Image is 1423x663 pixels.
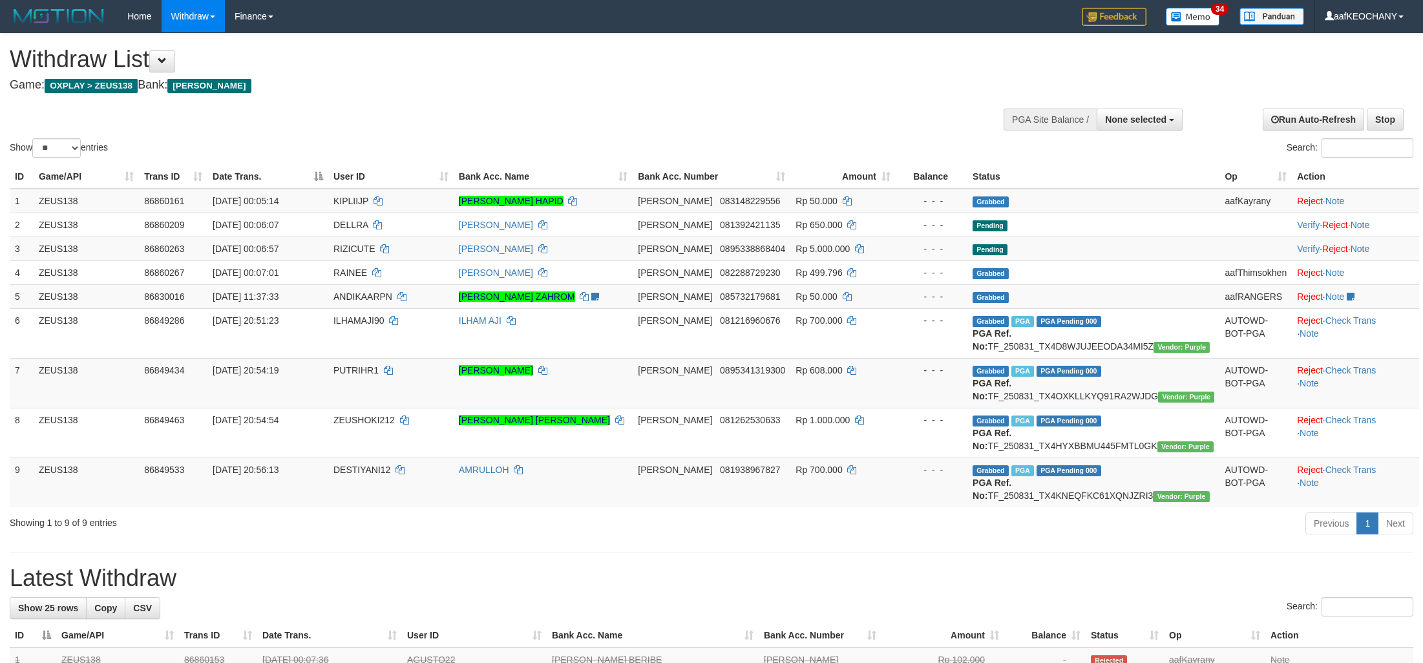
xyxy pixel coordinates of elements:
td: TF_250831_TX4HYXBBMU445FMTL0GK [967,408,1219,458]
span: KIPLIIJP [333,196,368,206]
td: AUTOWD-BOT-PGA [1219,308,1292,358]
td: ZEUS138 [34,458,139,507]
span: ANDIKAARPN [333,291,392,302]
a: Reject [1322,244,1348,254]
span: 86860209 [144,220,184,230]
span: Copy 081262530633 to clipboard [720,415,780,425]
a: [PERSON_NAME] [459,220,533,230]
a: Copy [86,597,125,619]
a: Check Trans [1325,465,1376,475]
td: 2 [10,213,34,237]
span: [DATE] 20:51:23 [213,315,279,326]
div: - - - [901,242,962,255]
span: Marked by aafRornrotha [1011,416,1034,426]
td: · · [1292,308,1419,358]
span: CSV [133,603,152,613]
th: Date Trans.: activate to sort column descending [207,165,328,189]
span: Copy 083148229556 to clipboard [720,196,780,206]
th: Balance [896,165,967,189]
img: Button%20Memo.svg [1166,8,1220,26]
a: Verify [1297,244,1320,254]
span: RAINEE [333,268,367,278]
a: AMRULLOH [459,465,509,475]
td: ZEUS138 [34,358,139,408]
span: [PERSON_NAME] [638,220,712,230]
th: Op: activate to sort column ascending [1164,624,1265,647]
h1: Latest Withdraw [10,565,1413,591]
th: Op: activate to sort column ascending [1219,165,1292,189]
a: [PERSON_NAME] [459,268,533,278]
th: Bank Acc. Name: activate to sort column ascending [454,165,633,189]
a: Note [1351,244,1370,254]
th: Bank Acc. Number: activate to sort column ascending [633,165,790,189]
span: Vendor URL: https://trx4.1velocity.biz [1158,392,1214,403]
span: Marked by aafRornrotha [1011,465,1034,476]
span: RIZICUTE [333,244,375,254]
span: PGA Pending [1037,465,1101,476]
span: ILHAMAJI90 [333,315,385,326]
span: Grabbed [973,316,1009,327]
td: TF_250831_TX4KNEQFKC61XQNJZRI3 [967,458,1219,507]
a: Stop [1367,109,1404,131]
td: · · [1292,408,1419,458]
th: Trans ID: activate to sort column ascending [139,165,207,189]
div: - - - [901,463,962,476]
th: Status [967,165,1219,189]
span: 86860267 [144,268,184,278]
b: PGA Ref. No: [973,428,1011,451]
td: AUTOWD-BOT-PGA [1219,408,1292,458]
span: [PERSON_NAME] [638,268,712,278]
select: Showentries [32,138,81,158]
img: Feedback.jpg [1082,8,1146,26]
img: MOTION_logo.png [10,6,108,26]
td: aafThimsokhen [1219,260,1292,284]
span: Rp 700.000 [796,465,842,475]
td: · [1292,284,1419,308]
a: Note [1325,196,1345,206]
td: · [1292,260,1419,284]
td: AUTOWD-BOT-PGA [1219,358,1292,408]
a: Check Trans [1325,415,1376,425]
span: Copy [94,603,117,613]
span: 34 [1211,3,1228,15]
span: DELLRA [333,220,368,230]
td: ZEUS138 [34,260,139,284]
span: [DATE] 20:56:13 [213,465,279,475]
th: Action [1292,165,1419,189]
span: Pending [973,244,1007,255]
span: [PERSON_NAME] [638,315,712,326]
div: - - - [901,218,962,231]
th: Amount: activate to sort column ascending [881,624,1004,647]
td: ZEUS138 [34,408,139,458]
th: ID: activate to sort column descending [10,624,56,647]
span: [PERSON_NAME] [638,244,712,254]
a: Reject [1297,315,1323,326]
span: PGA Pending [1037,316,1101,327]
td: ZEUS138 [34,189,139,213]
span: [DATE] 00:05:14 [213,196,279,206]
span: Copy 085732179681 to clipboard [720,291,780,302]
span: Rp 700.000 [796,315,842,326]
span: 86830016 [144,291,184,302]
td: · [1292,189,1419,213]
span: Rp 608.000 [796,365,842,375]
span: Copy 081216960676 to clipboard [720,315,780,326]
a: Show 25 rows [10,597,87,619]
a: [PERSON_NAME] ZAHROM [459,291,575,302]
div: - - - [901,364,962,377]
td: 8 [10,408,34,458]
a: Check Trans [1325,315,1376,326]
th: Amount: activate to sort column ascending [790,165,896,189]
td: · · [1292,458,1419,507]
th: Balance: activate to sort column ascending [1004,624,1086,647]
div: - - - [901,314,962,327]
span: Grabbed [973,416,1009,426]
span: Vendor URL: https://trx4.1velocity.biz [1154,342,1210,353]
span: 86860263 [144,244,184,254]
a: [PERSON_NAME] [459,365,533,375]
span: None selected [1105,114,1166,125]
a: Verify [1297,220,1320,230]
span: [DATE] 00:06:57 [213,244,279,254]
span: [DATE] 00:07:01 [213,268,279,278]
td: 9 [10,458,34,507]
